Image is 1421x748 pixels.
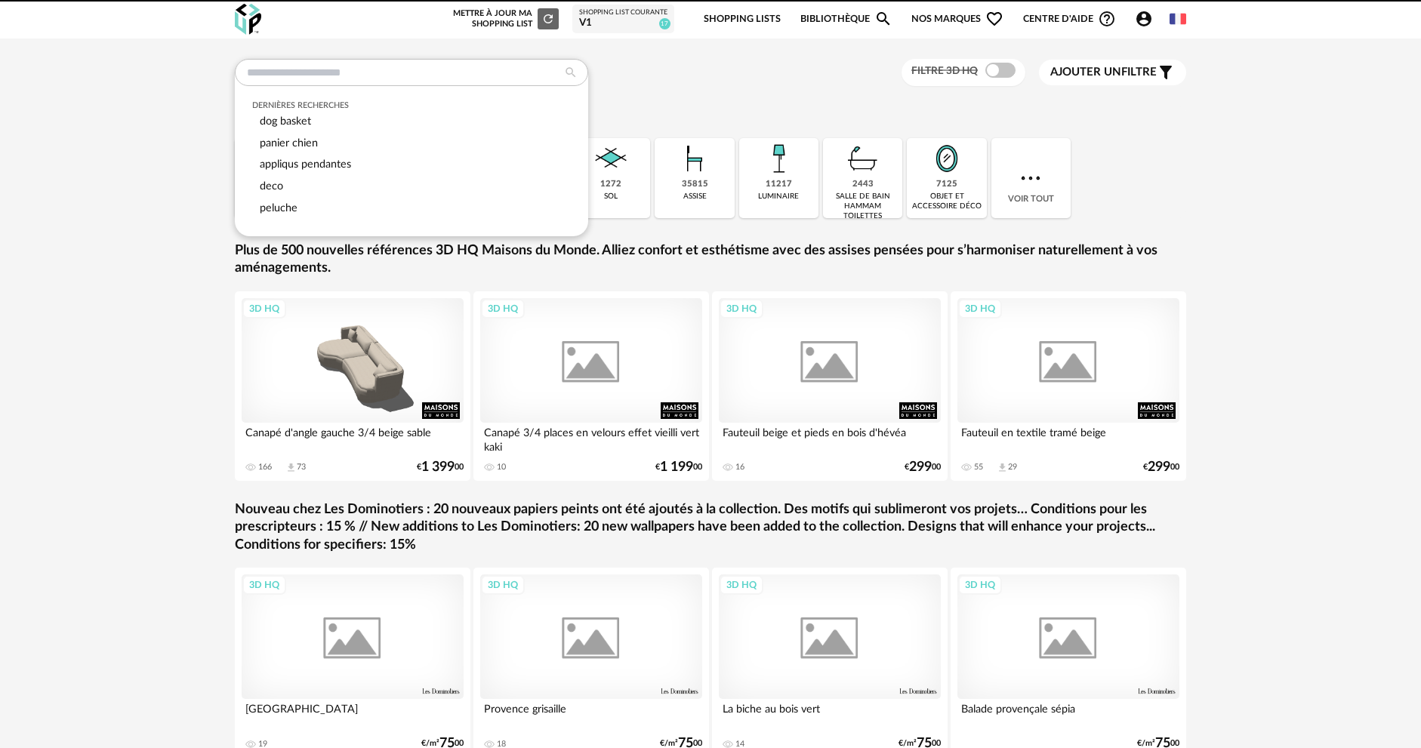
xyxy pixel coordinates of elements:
[481,575,525,595] div: 3D HQ
[1050,66,1121,78] span: Ajouter un
[1135,10,1160,28] span: Account Circle icon
[800,2,892,37] a: BibliothèqueMagnify icon
[974,462,983,473] div: 55
[682,179,708,190] div: 35815
[235,291,470,481] a: 3D HQ Canapé d'angle gauche 3/4 beige sable 166 Download icon 73 €1 39900
[604,192,618,202] div: sol
[874,10,892,28] span: Magnify icon
[590,138,631,179] img: Sol.png
[242,699,464,729] div: [GEOGRAPHIC_DATA]
[957,699,1179,729] div: Balade provençale sépia
[258,462,272,473] div: 166
[481,299,525,319] div: 3D HQ
[235,242,1186,278] a: Plus de 500 nouvelles références 3D HQ Maisons du Monde. Alliez confort et esthétisme avec des as...
[235,4,261,35] img: OXP
[579,17,667,30] div: V1
[480,423,702,453] div: Canapé 3/4 places en velours effet vieilli vert kaki
[1135,10,1153,28] span: Account Circle icon
[1023,10,1116,28] span: Centre d'aideHelp Circle Outline icon
[450,8,559,29] div: Mettre à jour ma Shopping List
[957,423,1179,453] div: Fauteuil en textile tramé beige
[659,18,670,29] span: 17
[911,2,1003,37] span: Nos marques
[719,699,941,729] div: La biche au bois vert
[704,2,781,37] a: Shopping Lists
[579,8,667,30] a: Shopping List courante V1 17
[242,575,286,595] div: 3D HQ
[242,423,464,453] div: Canapé d'angle gauche 3/4 beige sable
[1039,60,1186,85] button: Ajouter unfiltre Filter icon
[297,462,306,473] div: 73
[719,423,941,453] div: Fauteuil beige et pieds en bois d'hévéa
[720,575,763,595] div: 3D HQ
[480,699,702,729] div: Provence grisaille
[674,138,715,179] img: Assise.png
[712,291,948,481] a: 3D HQ Fauteuil beige et pieds en bois d'hévéa 16 €29900
[997,462,1008,473] span: Download icon
[951,291,1186,481] a: 3D HQ Fauteuil en textile tramé beige 55 Download icon 29 €29900
[1148,462,1170,473] span: 299
[473,291,709,481] a: 3D HQ Canapé 3/4 places en velours effet vieilli vert kaki 10 €1 19900
[541,14,555,23] span: Refresh icon
[911,66,978,76] span: Filtre 3D HQ
[1170,11,1186,27] img: fr
[242,299,286,319] div: 3D HQ
[1157,63,1175,82] span: Filter icon
[497,462,506,473] div: 10
[1143,462,1179,473] div: € 00
[260,202,297,214] span: peluche
[828,192,898,221] div: salle de bain hammam toilettes
[909,462,932,473] span: 299
[735,462,744,473] div: 16
[1050,65,1157,80] span: filtre
[1008,462,1017,473] div: 29
[421,462,455,473] span: 1 399
[600,179,621,190] div: 1272
[655,462,702,473] div: € 00
[417,462,464,473] div: € 00
[991,138,1071,218] div: Voir tout
[905,462,941,473] div: € 00
[683,192,707,202] div: assise
[758,192,799,202] div: luminaire
[252,100,572,111] div: Dernières recherches
[936,179,957,190] div: 7125
[579,8,667,17] div: Shopping List courante
[260,115,311,127] span: dog basket
[235,501,1186,554] a: Nouveau chez Les Dominotiers : 20 nouveaux papiers peints ont été ajoutés à la collection. Des mo...
[260,180,283,192] span: deco
[260,137,318,149] span: panier chien
[1017,165,1044,192] img: more.7b13dc1.svg
[926,138,967,179] img: Miroir.png
[852,179,874,190] div: 2443
[285,462,297,473] span: Download icon
[911,192,982,211] div: objet et accessoire déco
[958,299,1002,319] div: 3D HQ
[843,138,883,179] img: Salle%20de%20bain.png
[660,462,693,473] span: 1 199
[720,299,763,319] div: 3D HQ
[758,138,799,179] img: Luminaire.png
[958,575,1002,595] div: 3D HQ
[260,159,351,170] span: appliqus pendantes
[985,10,1003,28] span: Heart Outline icon
[766,179,792,190] div: 11217
[1098,10,1116,28] span: Help Circle Outline icon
